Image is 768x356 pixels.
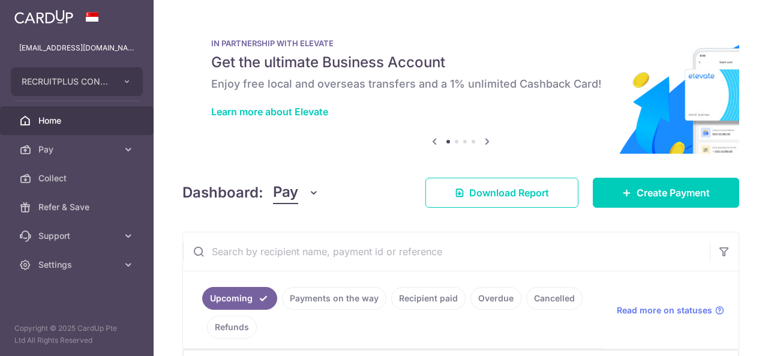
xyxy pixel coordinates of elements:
a: Upcoming [202,287,277,310]
span: Support [38,230,118,242]
a: Payments on the way [282,287,386,310]
button: RECRUITPLUS CONSULTING PTE. LTD. [11,67,143,96]
button: Pay [273,181,319,204]
span: Download Report [469,186,549,200]
span: Home [38,115,118,127]
h5: Get the ultimate Business Account [211,53,710,72]
a: Download Report [425,178,578,208]
h4: Dashboard: [182,182,263,204]
img: CardUp [14,10,73,24]
a: Overdue [470,287,521,310]
p: IN PARTNERSHIP WITH ELEVATE [211,38,710,48]
span: Pay [38,143,118,155]
a: Learn more about Elevate [211,106,328,118]
span: Create Payment [637,186,710,200]
a: Refunds [207,316,257,339]
h6: Enjoy free local and overseas transfers and a 1% unlimited Cashback Card! [211,77,710,91]
img: Renovation banner [182,19,739,154]
span: RECRUITPLUS CONSULTING PTE. LTD. [22,76,110,88]
span: Pay [273,181,298,204]
a: Recipient paid [391,287,466,310]
a: Read more on statuses [617,304,724,316]
span: Settings [38,259,118,271]
a: Create Payment [593,178,739,208]
span: Refer & Save [38,201,118,213]
a: Cancelled [526,287,583,310]
span: Collect [38,172,118,184]
span: Read more on statuses [617,304,712,316]
p: [EMAIL_ADDRESS][DOMAIN_NAME] [19,42,134,54]
input: Search by recipient name, payment id or reference [183,232,710,271]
